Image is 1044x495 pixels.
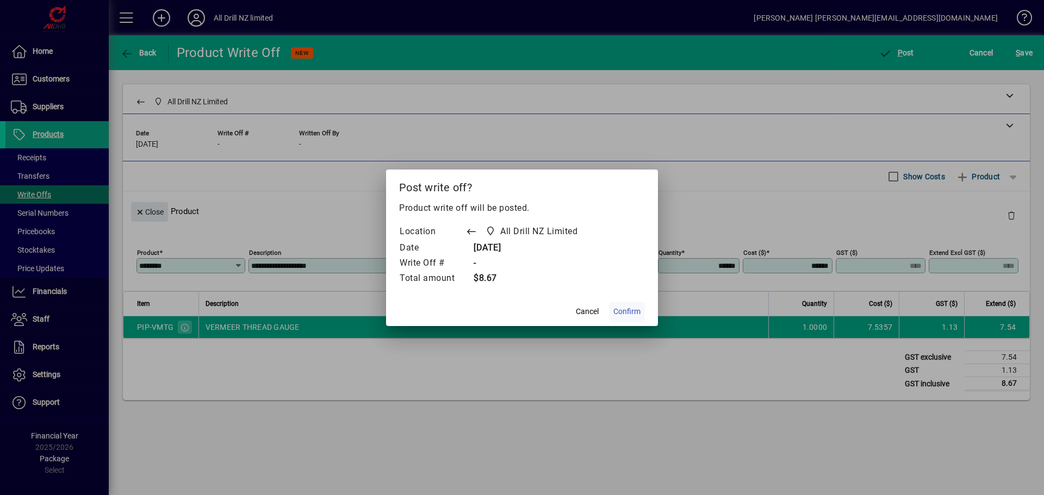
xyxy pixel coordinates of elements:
h2: Post write off? [386,170,658,201]
td: [DATE] [465,241,598,256]
td: - [465,256,598,271]
span: Cancel [576,306,599,317]
span: Confirm [613,306,641,317]
span: All Drill NZ Limited [482,224,582,239]
p: Product write off will be posted. [399,202,645,215]
span: All Drill NZ Limited [500,225,577,238]
td: Write Off # [399,256,465,271]
button: Confirm [609,302,645,322]
td: Date [399,241,465,256]
td: $8.67 [465,271,598,286]
td: Total amount [399,271,465,286]
button: Cancel [570,302,605,322]
td: Location [399,223,465,241]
